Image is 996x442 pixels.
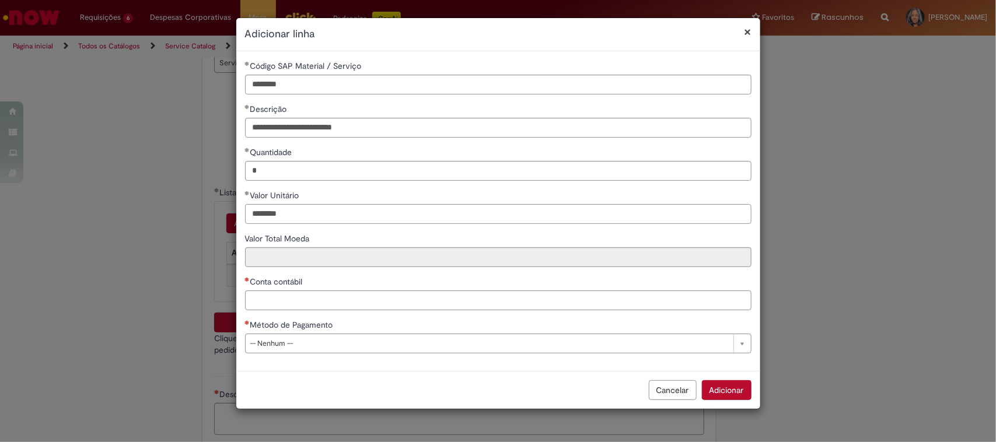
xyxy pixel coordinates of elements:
[245,75,752,94] input: Código SAP Material / Serviço
[245,191,250,195] span: Obrigatório Preenchido
[245,118,752,138] input: Descrição
[250,320,336,330] span: Método de Pagamento
[250,334,728,353] span: -- Nenhum --
[702,380,752,400] button: Adicionar
[245,233,312,244] span: Somente leitura - Valor Total Moeda
[245,27,752,42] h2: Adicionar linha
[245,148,250,152] span: Obrigatório Preenchido
[245,104,250,109] span: Obrigatório Preenchido
[245,61,250,66] span: Obrigatório Preenchido
[250,61,364,71] span: Código SAP Material / Serviço
[250,190,302,201] span: Valor Unitário
[245,277,250,282] span: Necessários
[745,26,752,38] button: Fechar modal
[250,147,295,157] span: Quantidade
[649,380,697,400] button: Cancelar
[245,290,752,310] input: Conta contábil
[245,247,752,267] input: Valor Total Moeda
[245,320,250,325] span: Necessários
[250,104,289,114] span: Descrição
[250,276,305,287] span: Conta contábil
[245,204,752,224] input: Valor Unitário
[245,161,752,181] input: Quantidade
